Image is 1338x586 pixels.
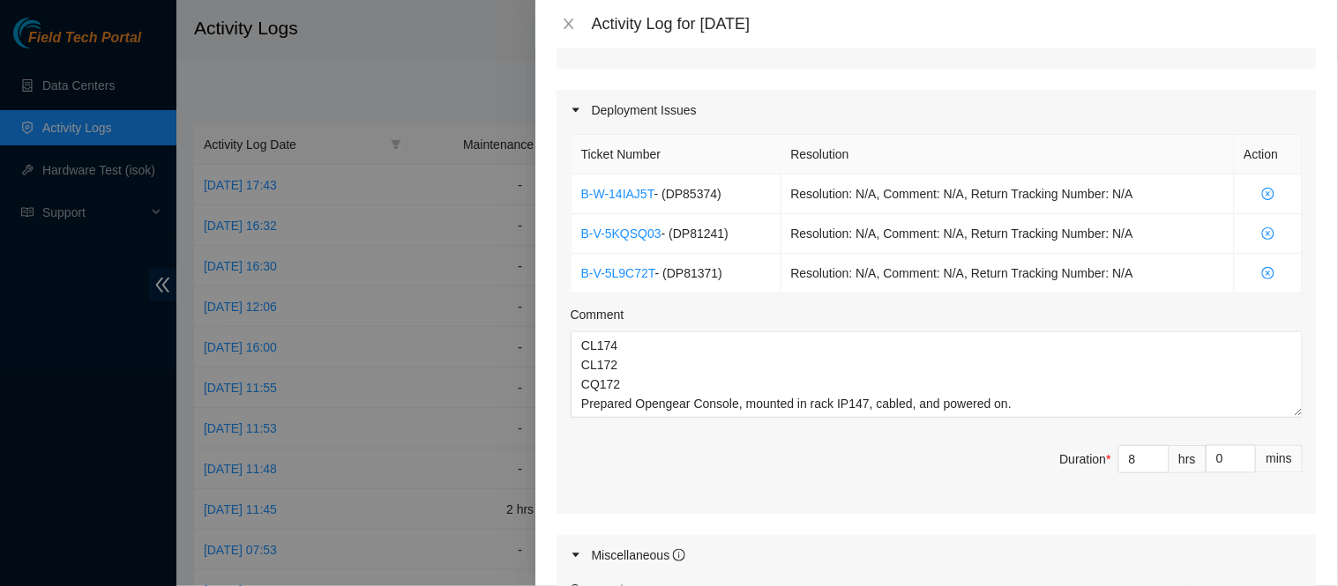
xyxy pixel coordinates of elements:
span: - ( DP81241 ) [662,226,729,241]
span: close-circle [1245,188,1292,200]
button: Close [557,16,581,33]
span: caret-right [571,550,581,560]
td: Resolution: N/A, Comment: N/A, Return Tracking Number: N/A [781,174,1235,214]
div: Miscellaneous [592,545,686,565]
span: close [562,17,576,31]
span: close-circle [1245,227,1292,240]
td: Resolution: N/A, Comment: N/A, Return Tracking Number: N/A [781,254,1235,293]
div: Miscellaneous info-circle [557,535,1317,575]
label: Comment [571,305,624,324]
a: B-V-5L9C72T [581,266,655,280]
div: Deployment Issues [557,90,1317,130]
span: - ( DP85374 ) [654,187,721,201]
th: Ticket Number [572,135,781,174]
a: B-V-5KQSQ03 [581,226,662,241]
textarea: Comment [571,331,1303,418]
span: info-circle [673,549,685,561]
th: Action [1235,135,1303,174]
span: close-circle [1245,267,1292,279]
div: Activity Log for [DATE] [592,14,1317,33]
a: B-W-14IAJ5T [581,187,654,201]
span: - ( DP81371 ) [655,266,722,280]
div: Duration [1060,449,1111,469]
div: hrs [1170,445,1207,473]
div: mins [1256,445,1303,473]
span: caret-right [571,105,581,115]
th: Resolution [781,135,1235,174]
td: Resolution: N/A, Comment: N/A, Return Tracking Number: N/A [781,214,1235,254]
